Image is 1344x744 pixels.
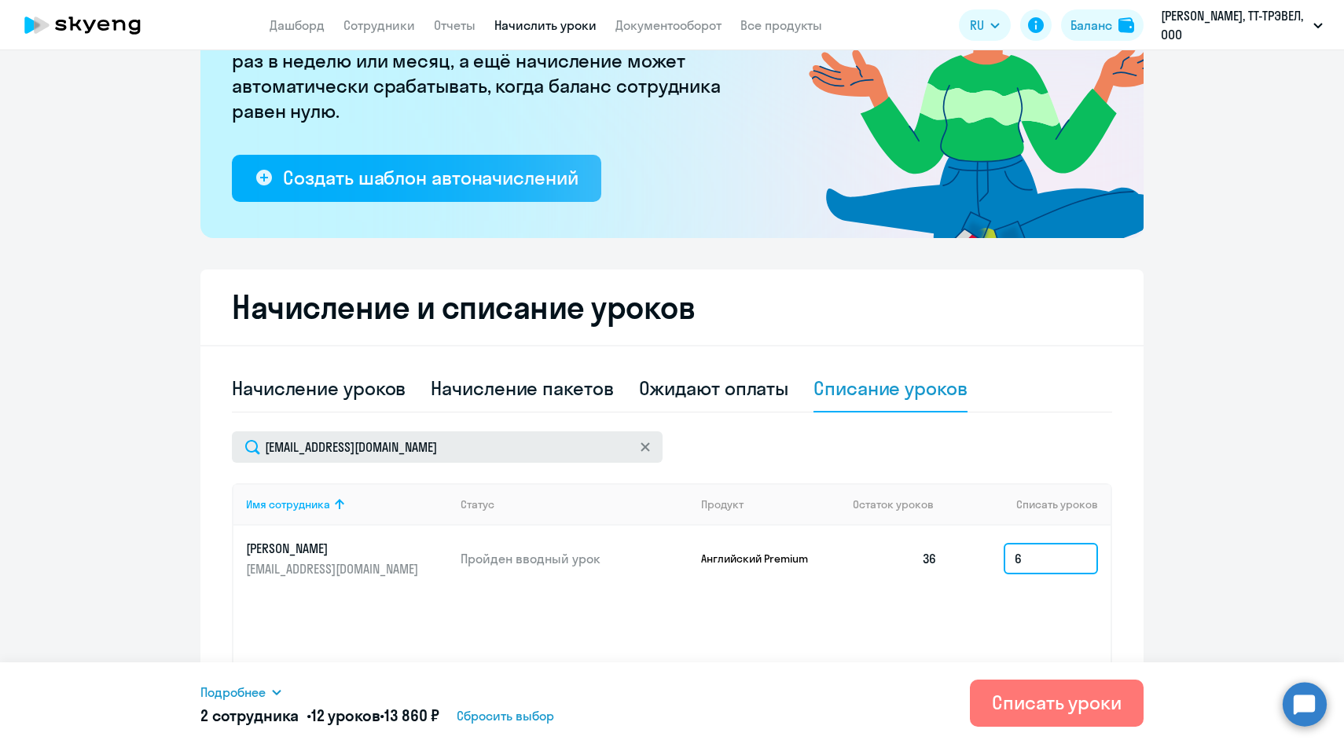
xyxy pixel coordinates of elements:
[232,431,663,463] input: Поиск по имени, email, продукту или статусу
[232,288,1112,326] h2: Начисление и списание уроков
[283,165,578,190] div: Создать шаблон автоначислений
[1153,6,1331,44] button: [PERSON_NAME], ТТ-ТРЭВЕЛ, ООО
[246,540,422,557] p: [PERSON_NAME]
[1061,9,1144,41] button: Балансbalance
[813,376,968,401] div: Списание уроков
[494,17,597,33] a: Начислить уроки
[840,526,950,592] td: 36
[270,17,325,33] a: Дашборд
[970,16,984,35] span: RU
[232,155,601,202] button: Создать шаблон автоначислений
[701,497,744,511] div: Продукт
[457,706,554,725] span: Сбросить выбор
[1118,17,1134,33] img: balance
[246,560,422,577] p: [EMAIL_ADDRESS][DOMAIN_NAME]
[615,17,722,33] a: Документооборот
[639,376,789,401] div: Ожидают оплаты
[200,705,439,727] h5: 2 сотрудника • •
[232,376,406,401] div: Начисление уроков
[431,376,613,401] div: Начисление пакетов
[950,483,1111,526] th: Списать уроков
[246,497,448,511] div: Имя сотрудника
[311,706,380,725] span: 12 уроков
[701,497,841,511] div: Продукт
[992,690,1122,715] div: Списать уроки
[853,497,934,511] span: Остаток уроков
[434,17,476,33] a: Отчеты
[1070,16,1112,35] div: Баланс
[853,497,950,511] div: Остаток уроков
[200,683,266,702] span: Подробнее
[461,497,494,511] div: Статус
[959,9,1011,41] button: RU
[970,680,1144,727] button: Списать уроки
[384,706,439,725] span: 13 860 ₽
[461,550,689,567] p: Пройден вводный урок
[246,540,448,577] a: [PERSON_NAME][EMAIL_ADDRESS][DOMAIN_NAME]
[343,17,415,33] a: Сотрудники
[740,17,822,33] a: Все продукты
[1161,6,1307,44] p: [PERSON_NAME], ТТ-ТРЭВЕЛ, ООО
[246,497,330,511] div: Имя сотрудника
[701,552,819,566] p: Английский Premium
[461,497,689,511] div: Статус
